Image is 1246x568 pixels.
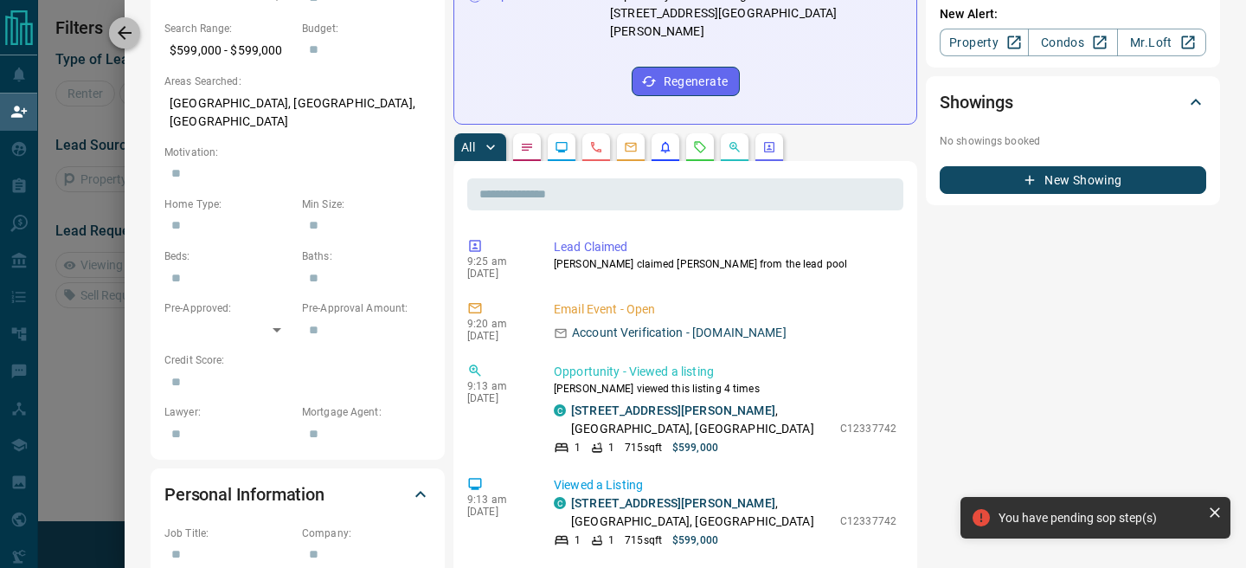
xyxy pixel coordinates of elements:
[554,256,896,272] p: [PERSON_NAME] claimed [PERSON_NAME] from the lead pool
[672,440,718,455] p: $599,000
[554,497,566,509] div: condos.ca
[940,81,1206,123] div: Showings
[589,140,603,154] svg: Calls
[999,511,1201,525] div: You have pending sop step(s)
[554,381,896,397] p: [PERSON_NAME] viewed this listing 4 times
[632,67,740,96] button: Regenerate
[624,140,638,154] svg: Emails
[571,402,832,438] p: , [GEOGRAPHIC_DATA], [GEOGRAPHIC_DATA]
[571,403,775,417] a: [STREET_ADDRESS][PERSON_NAME]
[164,89,431,136] p: [GEOGRAPHIC_DATA], [GEOGRAPHIC_DATA], [GEOGRAPHIC_DATA]
[572,324,787,342] p: Account Verification - [DOMAIN_NAME]
[728,140,742,154] svg: Opportunities
[608,532,614,548] p: 1
[467,255,528,268] p: 9:25 am
[554,363,896,381] p: Opportunity - Viewed a listing
[164,526,293,541] p: Job Title:
[164,404,293,420] p: Lawyer:
[940,88,1013,116] h2: Showings
[575,532,581,548] p: 1
[467,330,528,342] p: [DATE]
[164,481,324,508] h2: Personal Information
[164,352,431,368] p: Credit Score:
[164,36,293,65] p: $599,000 - $599,000
[520,140,534,154] svg: Notes
[693,140,707,154] svg: Requests
[571,496,775,510] a: [STREET_ADDRESS][PERSON_NAME]
[1117,29,1206,56] a: Mr.Loft
[467,506,528,518] p: [DATE]
[467,318,528,330] p: 9:20 am
[658,140,672,154] svg: Listing Alerts
[940,133,1206,149] p: No showings booked
[608,440,614,455] p: 1
[164,300,293,316] p: Pre-Approved:
[571,494,832,531] p: , [GEOGRAPHIC_DATA], [GEOGRAPHIC_DATA]
[554,476,896,494] p: Viewed a Listing
[554,238,896,256] p: Lead Claimed
[762,140,776,154] svg: Agent Actions
[164,21,293,36] p: Search Range:
[554,300,896,319] p: Email Event - Open
[625,532,662,548] p: 715 sqft
[302,404,431,420] p: Mortgage Agent:
[940,5,1206,23] p: New Alert:
[302,526,431,541] p: Company:
[625,440,662,455] p: 715 sqft
[164,145,431,160] p: Motivation:
[164,197,293,212] p: Home Type:
[467,494,528,506] p: 9:13 am
[940,166,1206,194] button: New Showing
[302,248,431,264] p: Baths:
[164,74,431,89] p: Areas Searched:
[302,21,431,36] p: Budget:
[940,29,1029,56] a: Property
[555,140,568,154] svg: Lead Browsing Activity
[461,141,475,153] p: All
[467,268,528,280] p: [DATE]
[164,248,293,264] p: Beds:
[467,380,528,392] p: 9:13 am
[1028,29,1117,56] a: Condos
[672,532,718,548] p: $599,000
[840,513,896,529] p: C12337742
[467,392,528,404] p: [DATE]
[554,404,566,416] div: condos.ca
[575,440,581,455] p: 1
[840,421,896,436] p: C12337742
[164,474,431,515] div: Personal Information
[302,197,431,212] p: Min Size:
[302,300,431,316] p: Pre-Approval Amount:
